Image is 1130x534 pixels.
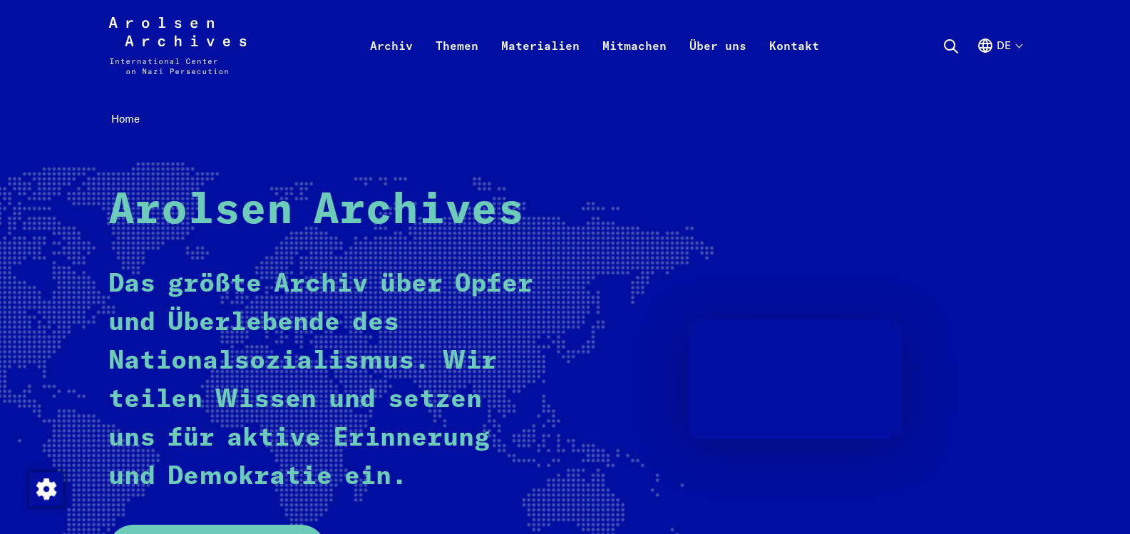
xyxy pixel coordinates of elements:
a: Themen [424,34,490,91]
button: Deutsch, Sprachauswahl [977,37,1022,88]
img: Modification du consentement [29,472,63,506]
a: Materialien [490,34,591,91]
a: Archiv [359,34,424,91]
a: Mitmachen [591,34,678,91]
nav: Breadcrumb [108,108,1022,130]
strong: Arolsen Archives [108,190,524,232]
a: Kontakt [758,34,831,91]
span: Home [111,112,140,125]
a: Über uns [678,34,758,91]
p: Das größte Archiv über Opfer und Überlebende des Nationalsozialismus. Wir teilen Wissen und setze... [108,265,540,496]
nav: Primär [359,17,831,74]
